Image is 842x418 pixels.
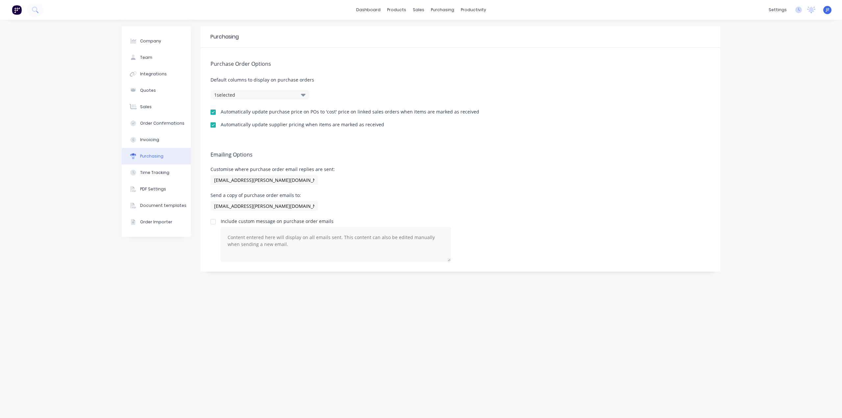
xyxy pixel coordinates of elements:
[140,203,186,209] div: Document templates
[221,219,334,224] div: Include custom message on purchase order emails
[140,87,156,93] div: Quotes
[210,90,309,100] button: 1selected
[122,132,191,148] button: Invoicing
[122,33,191,49] button: Company
[140,120,185,126] div: Order Confirmations
[140,186,166,192] div: PDF Settings
[140,71,167,77] div: Integrations
[122,197,191,214] button: Document templates
[140,55,152,61] div: Team
[122,66,191,82] button: Integrations
[409,5,428,15] div: sales
[210,33,239,41] div: Purchasing
[122,49,191,66] button: Team
[122,164,191,181] button: Time Tracking
[122,181,191,197] button: PDF Settings
[140,153,163,159] div: Purchasing
[122,214,191,230] button: Order Importer
[210,167,335,172] div: Customise where purchase order email replies are sent:
[458,5,489,15] div: productivity
[122,82,191,99] button: Quotes
[765,5,790,15] div: settings
[140,137,159,143] div: Invoicing
[210,76,710,83] span: Default columns to display on purchase orders
[140,219,172,225] div: Order Importer
[221,122,384,127] div: Automatically update supplier pricing when items are marked as received
[210,61,710,67] h5: Purchase Order Options
[221,110,479,114] div: Automatically update purchase price on POs to 'cost' price on linked sales orders when items are ...
[140,170,169,176] div: Time Tracking
[210,152,710,158] h5: Emailing Options
[826,7,829,13] span: JF
[428,5,458,15] div: purchasing
[353,5,384,15] a: dashboard
[140,38,161,44] div: Company
[122,115,191,132] button: Order Confirmations
[122,99,191,115] button: Sales
[384,5,409,15] div: products
[210,193,318,198] div: Send a copy of purchase order emails to:
[140,104,152,110] div: Sales
[12,5,22,15] img: Factory
[122,148,191,164] button: Purchasing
